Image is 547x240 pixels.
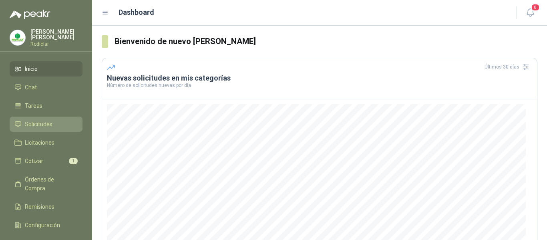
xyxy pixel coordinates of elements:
[10,153,82,169] a: Cotizar1
[107,83,532,88] p: Número de solicitudes nuevas por día
[25,101,42,110] span: Tareas
[10,199,82,214] a: Remisiones
[25,120,52,129] span: Solicitudes
[25,157,43,165] span: Cotizar
[10,135,82,150] a: Licitaciones
[30,42,82,46] p: Rodiclar
[10,61,82,77] a: Inicio
[30,29,82,40] p: [PERSON_NAME] [PERSON_NAME]
[115,35,537,48] h3: Bienvenido de nuevo [PERSON_NAME]
[10,98,82,113] a: Tareas
[10,172,82,196] a: Órdenes de Compra
[69,158,78,164] span: 1
[10,117,82,132] a: Solicitudes
[25,83,37,92] span: Chat
[10,30,25,45] img: Company Logo
[25,221,60,230] span: Configuración
[10,10,50,19] img: Logo peakr
[25,138,54,147] span: Licitaciones
[25,202,54,211] span: Remisiones
[25,65,38,73] span: Inicio
[523,6,537,20] button: 8
[10,218,82,233] a: Configuración
[119,7,154,18] h1: Dashboard
[25,175,75,193] span: Órdenes de Compra
[10,80,82,95] a: Chat
[485,61,532,73] div: Últimos 30 días
[107,73,532,83] h3: Nuevas solicitudes en mis categorías
[531,4,540,11] span: 8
